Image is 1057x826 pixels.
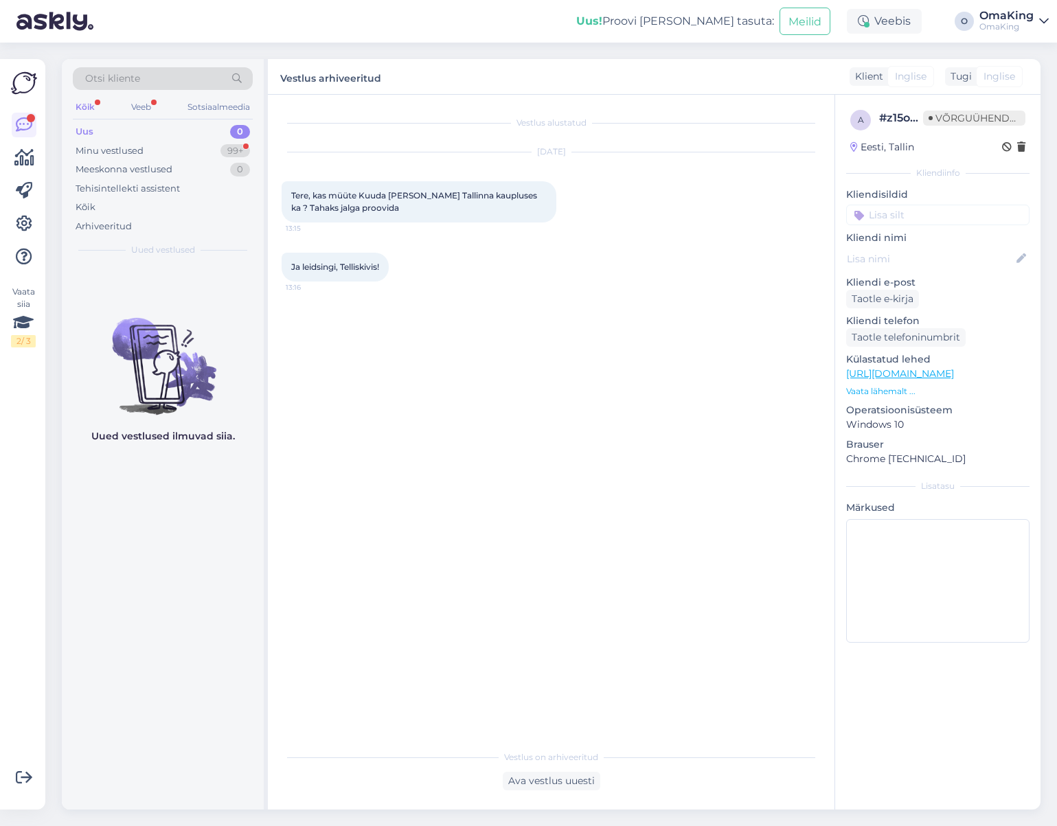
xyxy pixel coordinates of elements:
font: Märkused [846,501,895,514]
font: / 3 [21,336,31,346]
font: Lisatasu [921,481,955,491]
font: Proovi [PERSON_NAME] tasuta: [602,14,774,27]
font: Külastatud lehed [846,353,931,365]
font: Taotle telefoninumbrit [852,331,960,343]
a: OmaKingOmaKing [979,10,1049,32]
font: Kliendi e-post [846,276,916,288]
font: 0 [237,126,243,137]
font: Meeskonna vestlused [76,163,172,174]
font: Arhiveeritud [76,220,132,231]
font: z15oxfp3 [887,111,934,124]
font: [DATE] [537,146,566,157]
font: 13:15 [286,224,301,233]
font: Võrguühenduseta [935,112,1042,124]
font: a [858,115,864,125]
font: Kliendisildid [846,188,908,200]
font: Kliendiinfo [916,168,960,178]
font: Inglise [984,70,1015,82]
font: Veeb [131,102,151,112]
font: Tugi [951,70,972,82]
font: Operatsioonisüsteem [846,404,953,416]
font: Vestlus arhiveeritud [280,72,381,84]
font: Chrome [TECHNICAL_ID] [846,452,966,465]
font: Vestlus alustatud [516,117,587,128]
input: Lisa silt [846,205,1030,225]
font: Uued vestlused [131,244,195,255]
font: Sotsiaalmeedia [187,102,250,112]
button: Meilid [780,8,830,34]
font: Inglise [895,70,927,82]
font: 99+ [227,145,243,156]
font: Eesti, Tallin [861,141,914,153]
a: [URL][DOMAIN_NAME] [846,367,954,380]
font: O [961,16,968,26]
font: Kõik [76,201,95,212]
font: Uus! [576,14,602,27]
font: Kliendi nimi [846,231,907,244]
img: Askly logo [11,70,37,96]
input: Lisa nimi [847,251,1014,266]
font: 2 [16,336,21,346]
font: Taotle e-kirja [852,292,913,305]
font: # [879,111,887,124]
font: Brauser [846,438,884,450]
font: 0 [237,163,243,174]
img: Vestlusi pole [62,293,264,417]
font: Tere, kas müüte Kuuda [PERSON_NAME] Tallinna kaupluses ka ? Tahaks jalga proovida [291,190,539,213]
font: Vaata siia [12,286,35,309]
font: Vestlus on arhiveeritud [504,752,598,762]
font: OmaKing [979,9,1034,22]
font: Veebis [874,14,911,27]
font: Vaata lähemalt ... [846,386,916,396]
font: Meilid [788,15,821,28]
font: OmaKing [979,21,1019,32]
font: Ja leidsingi, Telliskivis! [291,262,379,272]
font: Otsi kliente [85,72,140,84]
font: Kliendi telefon [846,314,920,327]
font: 13:16 [286,283,301,292]
font: Klient [855,70,883,82]
font: Uus [76,126,93,137]
font: Kõik [76,102,95,112]
font: Ava vestlus uuesti [508,775,595,787]
font: Windows 10 [846,418,904,431]
font: Uued vestlused ilmuvad siia. [91,430,235,442]
font: Minu vestlused [76,145,144,156]
font: Tehisintellekti assistent [76,183,180,194]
